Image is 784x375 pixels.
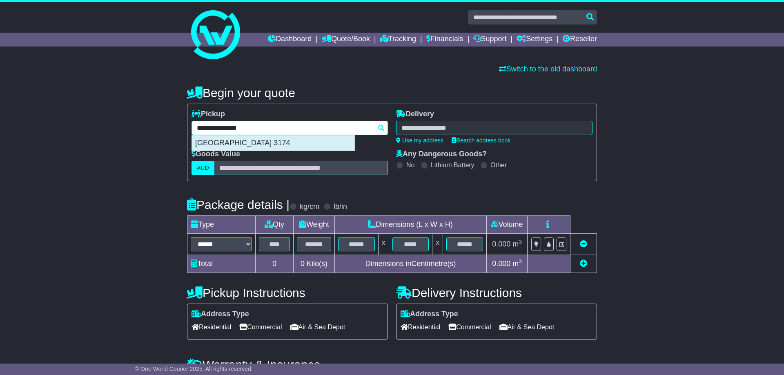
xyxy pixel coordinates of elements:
[187,86,597,100] h4: Begin your quote
[563,33,597,47] a: Reseller
[192,321,231,333] span: Residential
[432,234,443,255] td: x
[239,321,282,333] span: Commercial
[256,255,294,273] td: 0
[452,137,510,144] a: Search address book
[256,216,294,234] td: Qty
[473,33,506,47] a: Support
[301,260,305,268] span: 0
[192,150,240,159] label: Goods Value
[192,121,388,135] typeahead: Please provide city
[517,33,552,47] a: Settings
[490,161,507,169] label: Other
[431,161,474,169] label: Lithium Battery
[401,310,458,319] label: Address Type
[396,286,597,300] h4: Delivery Instructions
[378,234,389,255] td: x
[187,216,256,234] td: Type
[187,358,597,371] h4: Warranty & Insurance
[448,321,491,333] span: Commercial
[300,202,319,211] label: kg/cm
[396,150,487,159] label: Any Dangerous Goods?
[519,258,522,264] sup: 3
[499,65,597,73] a: Switch to the old dashboard
[294,255,335,273] td: Kilo(s)
[519,239,522,245] sup: 3
[334,216,486,234] td: Dimensions (L x W x H)
[512,260,522,268] span: m
[322,33,370,47] a: Quote/Book
[268,33,312,47] a: Dashboard
[499,321,555,333] span: Air & Sea Depot
[492,260,510,268] span: 0.000
[580,260,587,268] a: Add new item
[192,135,354,151] div: [GEOGRAPHIC_DATA] 3174
[396,137,443,144] a: Use my address
[401,321,440,333] span: Residential
[187,198,290,211] h4: Package details |
[187,255,256,273] td: Total
[486,216,527,234] td: Volume
[192,310,249,319] label: Address Type
[380,33,416,47] a: Tracking
[192,110,225,119] label: Pickup
[396,110,434,119] label: Delivery
[192,161,214,175] label: AUD
[426,33,463,47] a: Financials
[187,286,388,300] h4: Pickup Instructions
[135,366,253,372] span: © One World Courier 2025. All rights reserved.
[294,216,335,234] td: Weight
[492,240,510,248] span: 0.000
[512,240,522,248] span: m
[334,202,347,211] label: lb/in
[580,240,587,248] a: Remove this item
[334,255,486,273] td: Dimensions in Centimetre(s)
[290,321,345,333] span: Air & Sea Depot
[406,161,414,169] label: No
